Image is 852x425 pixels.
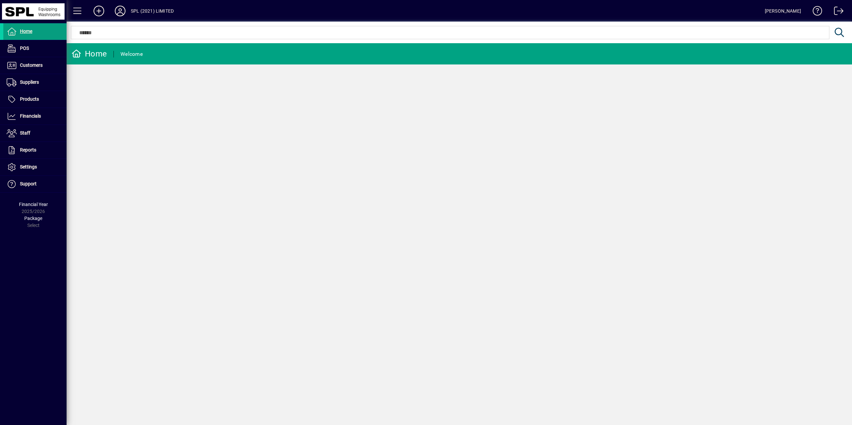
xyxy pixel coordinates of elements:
[20,46,29,51] span: POS
[3,40,67,57] a: POS
[3,74,67,91] a: Suppliers
[20,79,39,85] span: Suppliers
[20,113,41,119] span: Financials
[20,96,39,102] span: Products
[19,202,48,207] span: Financial Year
[3,91,67,108] a: Products
[88,5,109,17] button: Add
[120,49,143,59] div: Welcome
[20,62,43,68] span: Customers
[20,181,37,186] span: Support
[3,108,67,125] a: Financials
[3,57,67,74] a: Customers
[3,142,67,159] a: Reports
[24,216,42,221] span: Package
[3,159,67,175] a: Settings
[3,176,67,192] a: Support
[20,164,37,169] span: Settings
[109,5,131,17] button: Profile
[20,147,36,153] span: Reports
[808,1,822,23] a: Knowledge Base
[829,1,844,23] a: Logout
[765,6,801,16] div: [PERSON_NAME]
[72,49,107,59] div: Home
[131,6,174,16] div: SPL (2021) LIMITED
[20,130,30,136] span: Staff
[20,29,32,34] span: Home
[3,125,67,142] a: Staff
